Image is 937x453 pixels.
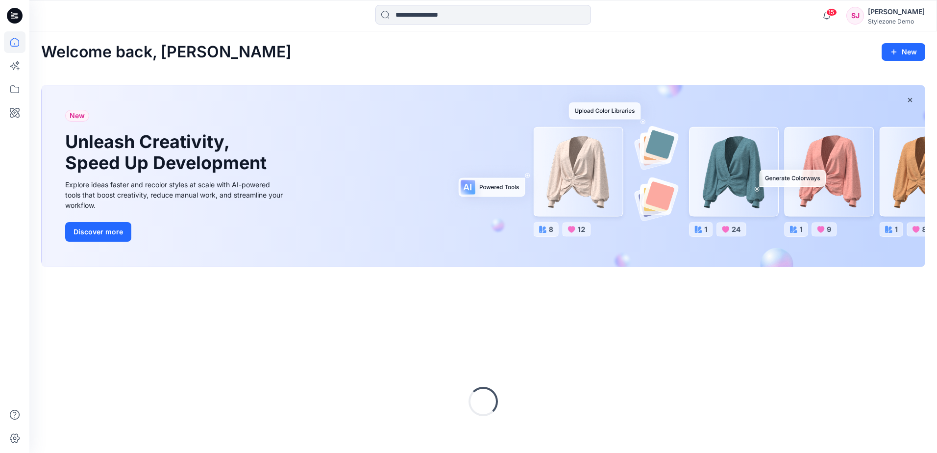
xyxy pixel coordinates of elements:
[868,6,925,18] div: [PERSON_NAME]
[868,18,925,25] div: Stylezone Demo
[70,110,85,122] span: New
[826,8,837,16] span: 15
[65,131,271,174] h1: Unleash Creativity, Speed Up Development
[65,179,286,210] div: Explore ideas faster and recolor styles at scale with AI-powered tools that boost creativity, red...
[846,7,864,25] div: SJ
[41,43,292,61] h2: Welcome back, [PERSON_NAME]
[65,222,286,242] a: Discover more
[882,43,925,61] button: New
[65,222,131,242] button: Discover more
